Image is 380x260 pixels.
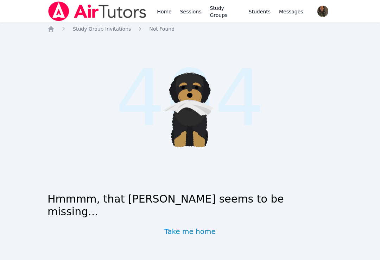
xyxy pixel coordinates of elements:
img: Air Tutors [47,1,147,21]
nav: Breadcrumb [47,25,332,32]
span: Not Found [149,26,175,32]
a: Study Group Invitations [73,25,131,32]
span: 404 [116,39,265,156]
span: Messages [279,8,303,15]
a: Take me home [164,227,216,236]
a: Not Found [149,25,175,32]
h1: Hmmmm, that [PERSON_NAME] seems to be missing... [47,193,332,218]
span: Study Group Invitations [73,26,131,32]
